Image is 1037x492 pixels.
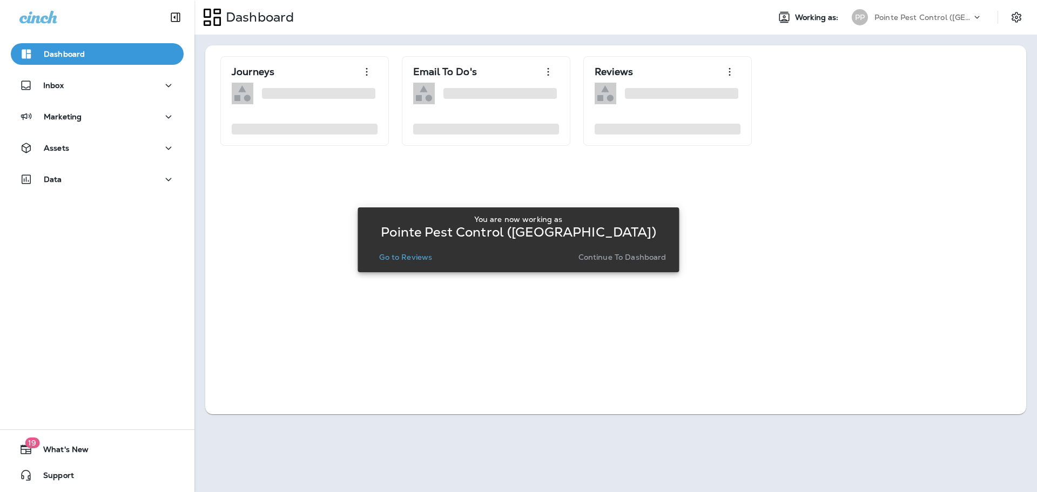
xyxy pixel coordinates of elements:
[874,13,972,22] p: Pointe Pest Control ([GEOGRAPHIC_DATA])
[474,215,562,224] p: You are now working as
[32,445,89,458] span: What's New
[375,250,436,265] button: Go to Reviews
[44,112,82,121] p: Marketing
[795,13,841,22] span: Working as:
[11,75,184,96] button: Inbox
[160,6,191,28] button: Collapse Sidebar
[11,169,184,190] button: Data
[11,137,184,159] button: Assets
[44,144,69,152] p: Assets
[578,253,666,261] p: Continue to Dashboard
[44,175,62,184] p: Data
[1007,8,1026,27] button: Settings
[221,9,294,25] p: Dashboard
[852,9,868,25] div: PP
[11,43,184,65] button: Dashboard
[574,250,671,265] button: Continue to Dashboard
[11,106,184,127] button: Marketing
[232,66,274,77] p: Journeys
[11,439,184,460] button: 19What's New
[44,50,85,58] p: Dashboard
[381,228,656,237] p: Pointe Pest Control ([GEOGRAPHIC_DATA])
[32,471,74,484] span: Support
[43,81,64,90] p: Inbox
[25,437,39,448] span: 19
[379,253,432,261] p: Go to Reviews
[11,464,184,486] button: Support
